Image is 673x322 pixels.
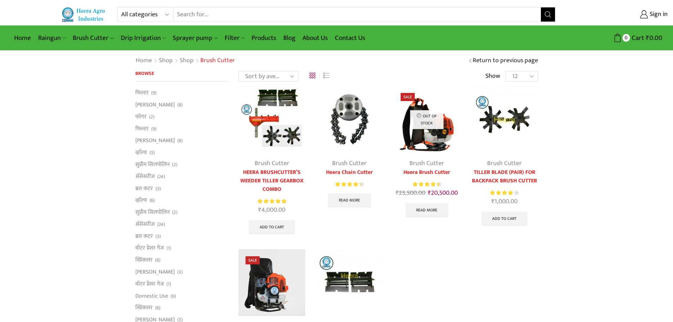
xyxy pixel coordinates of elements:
[258,198,286,205] span: Rated out of 5
[135,194,147,206] a: व्हाॅल्व
[135,254,153,266] a: स्प्रिंकलर
[35,30,69,46] a: Raingun
[117,30,169,46] a: Drip Irrigation
[172,209,177,216] span: (2)
[155,304,160,311] span: (6)
[135,56,235,65] nav: Breadcrumb
[428,188,431,198] span: ₹
[299,30,331,46] a: About Us
[149,197,155,204] span: (6)
[258,205,261,215] span: ₹
[249,220,295,234] a: Add to cart: “HEERA BRUSHCUTTER'S WEEDER TILLER GEARBOX COMBO”
[316,86,383,153] img: Heera Chain Cutter
[135,56,152,65] a: Home
[173,7,541,22] input: Search for...
[401,93,415,101] span: Sale
[485,72,500,81] span: Show
[169,30,221,46] a: Sprayer pump
[151,89,157,96] span: (9)
[482,212,528,226] a: Add to cart: “TILLER BLADE (PAIR) FOR BACKPACK BRUSH CUTTER”
[135,111,147,123] a: फॉगर
[648,10,668,19] span: Sign in
[335,181,361,188] span: Rated out of 5
[238,168,305,194] a: HEERA BRUSHCUTTER’S WEEDER TILLER GEARBOX COMBO
[646,33,649,43] span: ₹
[473,56,538,65] a: Return to previous page
[159,56,173,65] a: Shop
[541,7,555,22] button: Search button
[155,257,160,264] span: (6)
[221,30,248,46] a: Filter
[238,86,305,153] img: Heera Brush Cutter’s Weeder Tiller Gearbox Combo
[394,86,460,153] img: Heera Brush Cutter
[166,281,171,288] span: (1)
[622,34,630,41] span: 0
[491,196,518,207] bdi: 1,000.00
[396,188,425,198] bdi: 23,500.00
[135,182,153,194] a: ब्रश कटर
[135,302,153,314] a: स्प्रिंकलर
[406,203,449,217] a: Read more about “Heera Brush Cutter”
[413,181,441,188] div: Rated 4.55 out of 5
[490,189,519,197] div: Rated 4.00 out of 5
[177,101,183,109] span: (8)
[151,125,157,133] span: (9)
[410,110,444,129] p: Out of stock
[157,173,165,180] span: (24)
[471,86,538,153] img: Tiller Blade for Backpack Brush Cutter
[135,123,149,135] a: फिल्टर
[135,290,168,302] a: Domestic Use
[238,249,305,316] img: Heera Hybrid Brush Cutter
[490,189,513,197] span: Rated out of 5
[135,230,153,242] a: ब्रश कटर
[471,168,538,185] a: TILLER BLADE (PAIR) FOR BACKPACK BRUSH CUTTER
[566,8,668,21] a: Sign in
[157,221,165,228] span: (24)
[491,196,495,207] span: ₹
[135,147,147,159] a: व्हाॅल्व
[11,30,35,46] a: Home
[428,188,458,198] bdi: 20,500.00
[255,158,289,169] a: Brush Cutter
[135,170,155,182] a: अ‍ॅसेसरीज
[149,149,155,156] span: (5)
[135,135,175,147] a: [PERSON_NAME]
[149,113,154,121] span: (2)
[248,30,280,46] a: Products
[171,293,176,300] span: (6)
[396,188,399,198] span: ₹
[155,233,161,240] span: (3)
[166,245,171,252] span: (1)
[135,99,175,111] a: [PERSON_NAME]
[177,137,183,144] span: (8)
[335,181,364,188] div: Rated 4.50 out of 5
[258,205,285,215] bdi: 4,000.00
[258,198,286,205] div: Rated 5.00 out of 5
[562,31,662,45] a: 0 Cart ₹0.00
[328,193,371,207] a: Read more about “Heera Chain Cutter”
[246,256,260,264] span: Sale
[179,56,194,65] a: Shop
[394,168,460,177] a: Heera Brush Cutter
[135,266,175,278] a: [PERSON_NAME]
[172,161,177,168] span: (2)
[409,158,444,169] a: Brush Cutter
[316,168,383,177] a: Heera Chain Cutter
[331,30,369,46] a: Contact Us
[135,278,164,290] a: वॉटर प्रेशर गेज
[69,30,117,46] a: Brush Cutter
[630,33,644,43] span: Cart
[332,158,367,169] a: Brush Cutter
[200,57,235,65] h1: Brush Cutter
[135,89,149,99] a: फिल्टर
[177,269,183,276] span: (3)
[238,71,299,82] select: Shop order
[135,158,170,170] a: सुप्रीम सिलपोलिन
[135,218,155,230] a: अ‍ॅसेसरीज
[135,206,170,218] a: सुप्रीम सिलपोलिन
[135,242,164,254] a: वॉटर प्रेशर गेज
[487,158,522,169] a: Brush Cutter
[316,249,383,316] img: Weeder Blade For Brush Cutter
[135,69,154,77] span: Browse
[155,185,161,192] span: (3)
